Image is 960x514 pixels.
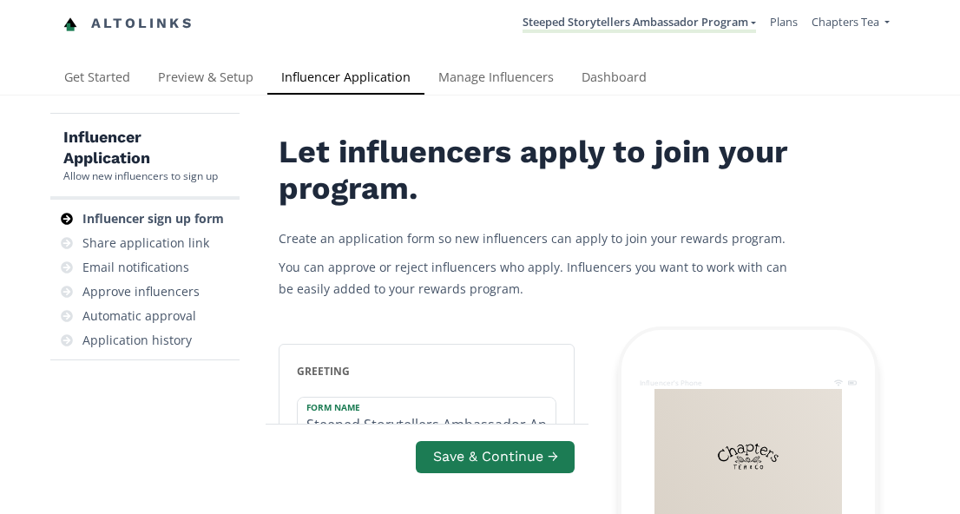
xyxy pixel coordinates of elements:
img: f9R4t3NEChck [718,425,779,486]
h5: Influencer Application [63,127,227,168]
a: Preview & Setup [144,62,267,96]
button: Save & Continue → [416,441,574,473]
label: Form Name [298,398,538,413]
div: Allow new influencers to sign up [63,168,227,183]
div: Application history [82,332,192,349]
a: Steeped Storytellers Ambassador Program [523,14,756,33]
p: You can approve or reject influencers who apply. Influencers you want to work with can be easily ... [279,256,799,300]
span: greeting [297,364,350,379]
a: Chapters Tea [812,14,890,34]
span: Chapters Tea [812,14,879,30]
a: Altolinks [63,10,194,38]
a: Dashboard [568,62,661,96]
h2: Let influencers apply to join your program. [279,135,799,207]
div: Share application link [82,234,209,252]
a: Influencer Application [267,62,424,96]
div: Influencer's Phone [640,378,702,387]
img: favicon-32x32.png [63,17,77,31]
div: Email notifications [82,259,189,276]
div: Approve influencers [82,283,200,300]
div: Influencer sign up form [82,210,224,227]
div: Automatic approval [82,307,196,325]
a: Get Started [50,62,144,96]
a: Manage Influencers [424,62,568,96]
a: Plans [770,14,798,30]
p: Create an application form so new influencers can apply to join your rewards program. [279,227,799,249]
